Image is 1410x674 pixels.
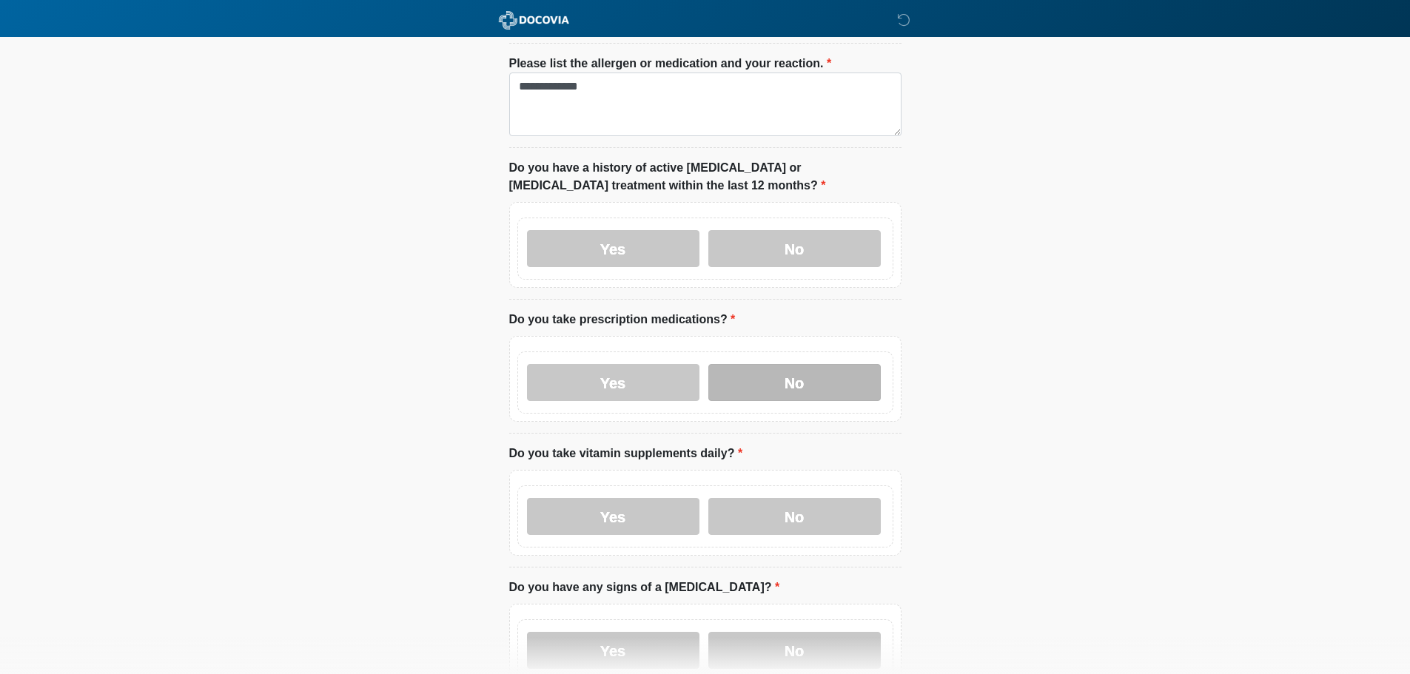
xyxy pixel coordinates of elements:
label: Do you take vitamin supplements daily? [509,445,743,462]
img: ABC Med Spa- GFEase Logo [494,11,574,30]
label: Please list the allergen or medication and your reaction. [509,55,832,73]
label: Do you have a history of active [MEDICAL_DATA] or [MEDICAL_DATA] treatment within the last 12 mon... [509,159,902,195]
label: Do you take prescription medications? [509,311,736,328]
label: No [708,230,881,267]
label: Yes [527,364,699,401]
label: No [708,498,881,535]
label: No [708,364,881,401]
label: Yes [527,632,699,669]
label: Yes [527,230,699,267]
label: Do you have any signs of a [MEDICAL_DATA]? [509,579,780,596]
label: No [708,632,881,669]
label: Yes [527,498,699,535]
